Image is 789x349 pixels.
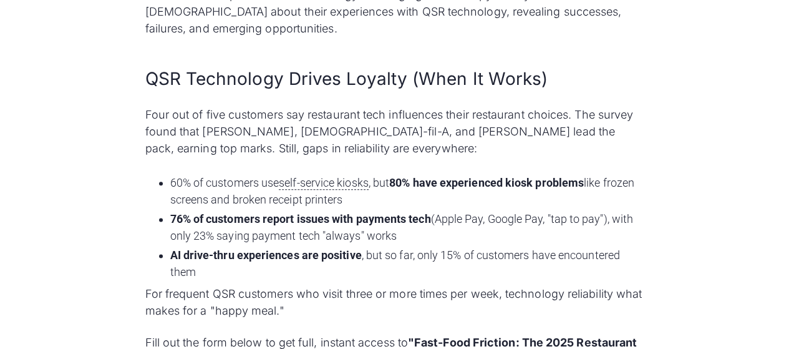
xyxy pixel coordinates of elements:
[279,176,369,190] span: self-service kiosks
[389,176,584,189] strong: 80% have experienced kiosk problems
[170,174,644,208] li: 60% of customers use , but like frozen screens and broken receipt printers
[145,285,644,319] p: For frequent QSR customers who visit three or more times per week, technology reliability what ma...
[170,212,431,225] strong: 76% of customers report issues with payments tech
[145,67,644,91] h2: QSR Technology Drives Loyalty (When It Works)
[170,210,644,244] li: (Apple Pay, Google Pay, "tap to pay"), with only 23% saying payment tech "always" works
[170,247,644,280] li: , but so far, only 15% of customers have encountered them
[145,106,644,157] p: Four out of five customers say restaurant tech influences their restaurant choices. The survey fo...
[170,248,362,262] strong: AI drive-thru experiences are positive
